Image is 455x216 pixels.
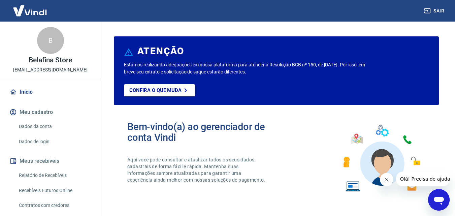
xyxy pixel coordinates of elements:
[13,66,88,73] p: [EMAIL_ADDRESS][DOMAIN_NAME]
[4,5,57,10] span: Olá! Precisa de ajuda?
[8,154,93,168] button: Meus recebíveis
[29,57,72,64] p: Belafina Store
[16,184,93,197] a: Recebíveis Futuros Online
[16,168,93,182] a: Relatório de Recebíveis
[428,189,450,211] iframe: Botão para abrir a janela de mensagens
[16,120,93,133] a: Dados da conta
[8,0,52,21] img: Vindi
[37,27,64,54] div: B
[396,172,450,186] iframe: Mensagem da empresa
[423,5,447,17] button: Sair
[16,135,93,149] a: Dados de login
[380,173,393,186] iframe: Fechar mensagem
[8,105,93,120] button: Meu cadastro
[129,87,182,93] p: Confira o que muda
[8,85,93,99] a: Início
[137,48,184,55] h6: ATENÇÃO
[337,121,425,196] img: Imagem de um avatar masculino com diversos icones exemplificando as funcionalidades do gerenciado...
[124,84,195,96] a: Confira o que muda
[127,156,267,183] p: Aqui você pode consultar e atualizar todos os seus dados cadastrais de forma fácil e rápida. Mant...
[16,198,93,212] a: Contratos com credores
[127,121,277,143] h2: Bem-vindo(a) ao gerenciador de conta Vindi
[124,61,368,75] p: Estamos realizando adequações em nossa plataforma para atender a Resolução BCB nº 150, de [DATE]....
